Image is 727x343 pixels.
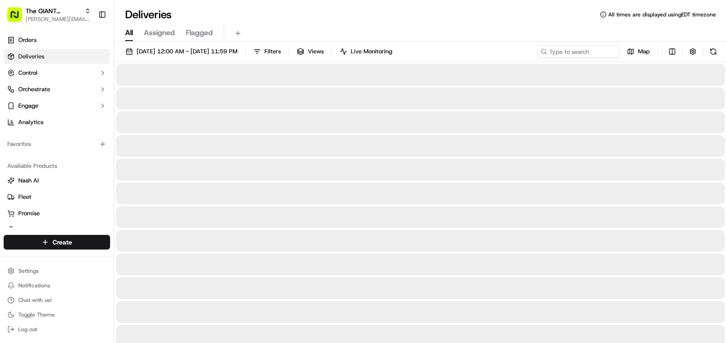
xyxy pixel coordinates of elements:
[18,36,37,44] span: Orders
[351,47,392,56] span: Live Monitoring
[4,99,110,113] button: Engage
[18,311,55,318] span: Toggle Theme
[4,4,95,26] button: The GIANT Company[PERSON_NAME][EMAIL_ADDRESS][PERSON_NAME][DOMAIN_NAME]
[608,11,716,18] span: All times are displayed using EDT timezone
[4,82,110,97] button: Orchestrate
[144,27,175,38] span: Assigned
[4,173,110,188] button: Nash AI
[18,69,37,77] span: Control
[7,209,106,218] a: Promise
[4,206,110,221] button: Promise
[4,223,110,237] button: Product Catalog
[4,235,110,249] button: Create
[4,33,110,47] a: Orders
[18,296,52,304] span: Chat with us!
[7,177,106,185] a: Nash AI
[7,193,106,201] a: Fleet
[336,45,396,58] button: Live Monitoring
[249,45,285,58] button: Filters
[4,115,110,130] a: Analytics
[4,190,110,204] button: Fleet
[4,265,110,277] button: Settings
[308,47,324,56] span: Views
[4,308,110,321] button: Toggle Theme
[26,16,91,23] button: [PERSON_NAME][EMAIL_ADDRESS][PERSON_NAME][DOMAIN_NAME]
[18,326,37,333] span: Log out
[4,279,110,292] button: Notifications
[638,47,650,56] span: Map
[293,45,328,58] button: Views
[186,27,213,38] span: Flagged
[4,294,110,307] button: Chat with us!
[137,47,237,56] span: [DATE] 12:00 AM - [DATE] 11:59 PM
[125,7,172,22] h1: Deliveries
[18,267,39,275] span: Settings
[4,323,110,336] button: Log out
[4,137,110,151] div: Favorites
[4,159,110,173] div: Available Products
[18,85,50,94] span: Orchestrate
[18,52,44,61] span: Deliveries
[121,45,242,58] button: [DATE] 12:00 AM - [DATE] 11:59 PM
[264,47,281,56] span: Filters
[707,45,720,58] button: Refresh
[623,45,654,58] button: Map
[4,66,110,80] button: Control
[53,238,72,247] span: Create
[18,209,40,218] span: Promise
[537,45,619,58] input: Type to search
[18,118,43,126] span: Analytics
[18,102,38,110] span: Engage
[18,193,32,201] span: Fleet
[18,226,62,234] span: Product Catalog
[4,49,110,64] a: Deliveries
[125,27,133,38] span: All
[18,177,39,185] span: Nash AI
[26,6,81,16] button: The GIANT Company
[7,226,106,234] a: Product Catalog
[18,282,50,289] span: Notifications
